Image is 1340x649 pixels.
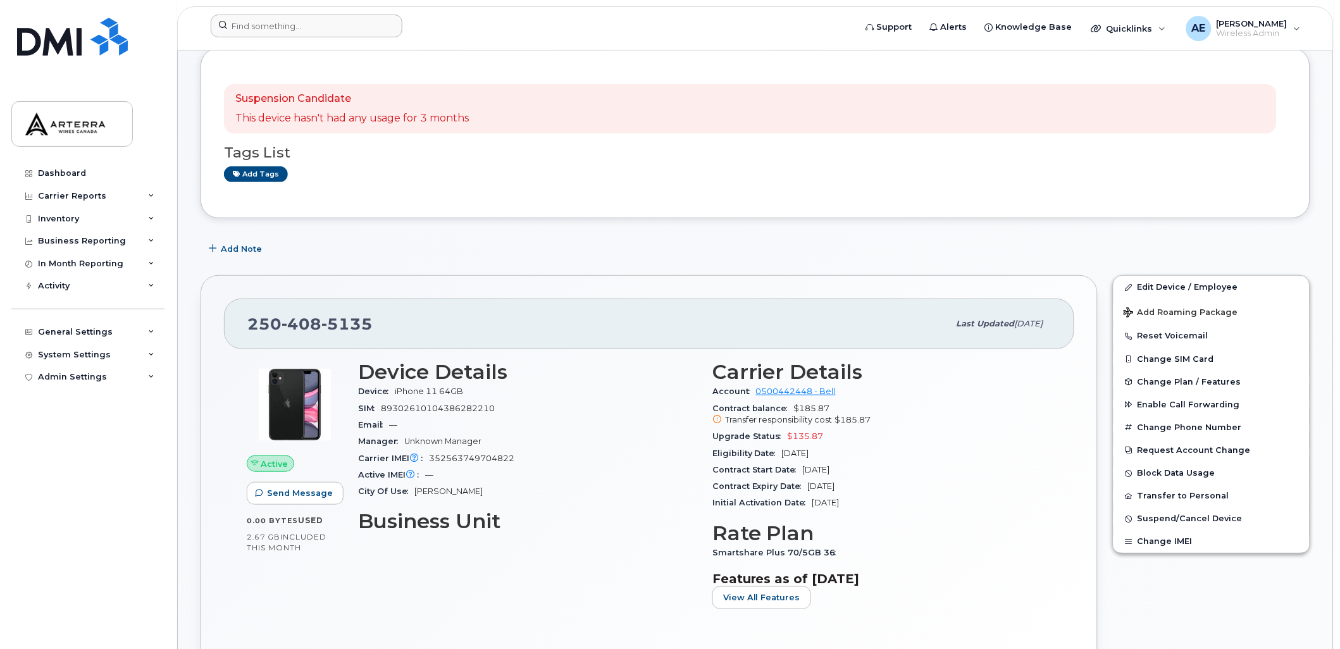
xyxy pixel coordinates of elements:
span: included this month [247,532,326,553]
span: Unknown Manager [404,436,481,446]
button: Change IMEI [1114,530,1310,553]
span: [PERSON_NAME] [1217,18,1287,28]
span: iPhone 11 64GB [395,386,463,396]
a: Add tags [224,166,288,182]
a: 0500442448 - Bell [756,386,836,396]
span: Enable Call Forwarding [1138,400,1240,409]
span: Last updated [957,319,1015,328]
span: [PERSON_NAME] [414,486,483,496]
h3: Carrier Details [712,361,1052,383]
span: Change Plan / Features [1138,377,1241,386]
span: Active [261,458,288,470]
span: View All Features [723,591,800,603]
span: [DATE] [782,448,809,458]
span: [DATE] [803,465,830,474]
a: Edit Device / Employee [1114,276,1310,299]
span: 352563749704822 [429,454,514,463]
button: Send Message [247,482,344,505]
span: Wireless Admin [1217,28,1287,39]
span: Device [358,386,395,396]
span: Contract Start Date [712,465,803,474]
span: SIM [358,404,381,413]
button: Change Phone Number [1114,416,1310,439]
h3: Features as of [DATE] [712,571,1052,586]
span: $185.87 [835,415,871,424]
span: Knowledge Base [996,21,1072,34]
span: [DATE] [1015,319,1043,328]
a: Alerts [921,15,976,40]
span: Manager [358,436,404,446]
span: Quicklinks [1107,23,1153,34]
span: Initial Activation Date [712,498,812,507]
span: $135.87 [788,431,824,441]
span: Contract balance [712,404,794,413]
h3: Business Unit [358,510,697,533]
div: Alexander Erofeev [1177,16,1310,41]
span: Smartshare Plus 70/5GB 36 [712,548,843,557]
span: — [425,470,433,479]
button: Add Note [201,237,273,260]
span: Account [712,386,756,396]
span: $185.87 [712,404,1052,426]
span: 89302610104386282210 [381,404,495,413]
button: Block Data Usage [1114,462,1310,485]
span: 408 [282,314,321,333]
img: iPhone_11.jpg [257,367,333,443]
span: Contract Expiry Date [712,481,808,491]
h3: Tags List [224,145,1287,161]
span: 5135 [321,314,373,333]
span: Active IMEI [358,470,425,479]
span: Transfer responsibility cost [725,415,833,424]
span: 250 [247,314,373,333]
h3: Device Details [358,361,697,383]
span: AE [1192,21,1206,36]
button: Transfer to Personal [1114,485,1310,507]
button: Suspend/Cancel Device [1114,507,1310,530]
p: This device hasn't had any usage for 3 months [235,111,469,126]
span: [DATE] [808,481,835,491]
span: Email [358,420,389,430]
span: 0.00 Bytes [247,516,298,525]
span: Add Roaming Package [1124,307,1238,319]
a: Support [857,15,921,40]
span: — [389,420,397,430]
button: Add Roaming Package [1114,299,1310,324]
button: View All Features [712,586,811,609]
button: Enable Call Forwarding [1114,393,1310,416]
span: Support [877,21,912,34]
span: Add Note [221,243,262,255]
span: Send Message [267,487,333,499]
span: Eligibility Date [712,448,782,458]
p: Suspension Candidate [235,92,469,106]
span: [DATE] [812,498,840,507]
button: Change Plan / Features [1114,371,1310,393]
button: Reset Voicemail [1114,324,1310,347]
span: Alerts [941,21,967,34]
button: Change SIM Card [1114,348,1310,371]
input: Find something... [211,15,402,37]
span: 2.67 GB [247,533,280,541]
span: Carrier IMEI [358,454,429,463]
span: City Of Use [358,486,414,496]
h3: Rate Plan [712,522,1052,545]
button: Request Account Change [1114,439,1310,462]
span: Upgrade Status [712,431,788,441]
div: Quicklinks [1083,16,1175,41]
span: used [298,516,323,525]
span: Suspend/Cancel Device [1138,514,1243,524]
a: Knowledge Base [976,15,1081,40]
